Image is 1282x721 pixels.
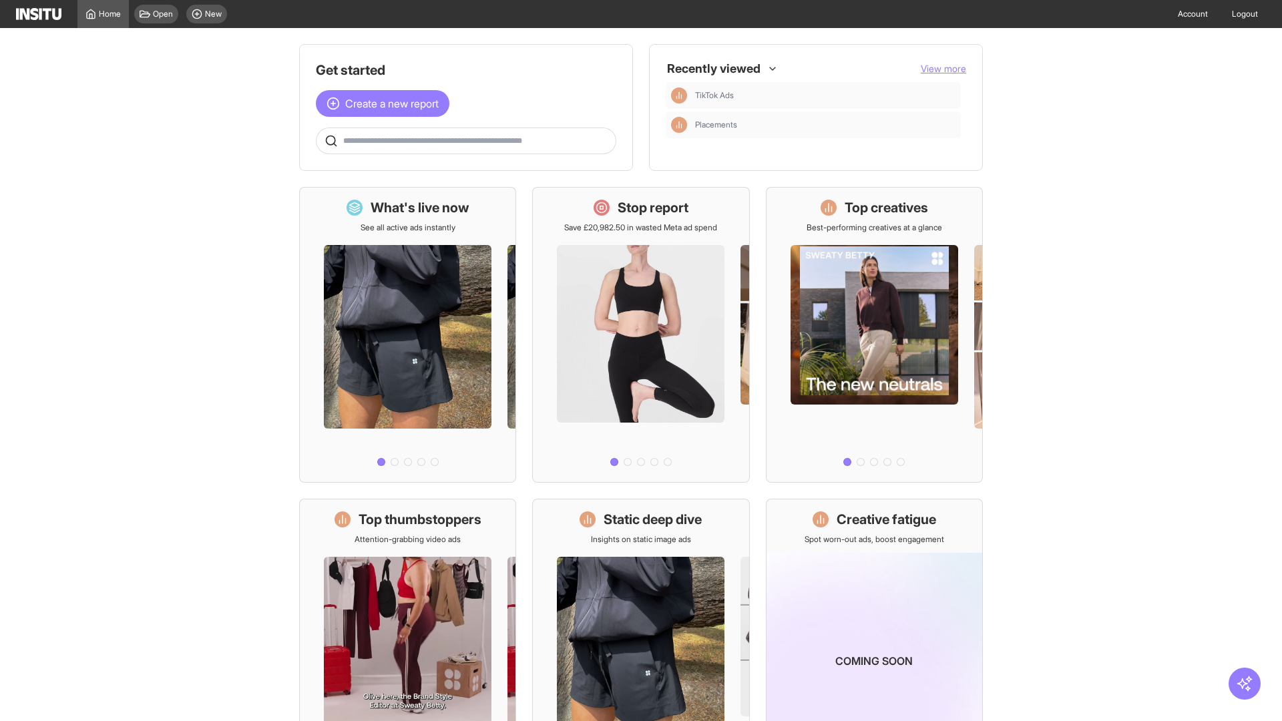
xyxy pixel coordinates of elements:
[695,90,955,101] span: TikTok Ads
[695,119,955,130] span: Placements
[671,117,687,133] div: Insights
[16,8,61,20] img: Logo
[695,90,734,101] span: TikTok Ads
[345,95,439,111] span: Create a new report
[316,90,449,117] button: Create a new report
[355,534,461,545] p: Attention-grabbing video ads
[359,510,481,529] h1: Top thumbstoppers
[299,187,516,483] a: What's live nowSee all active ads instantly
[671,87,687,103] div: Insights
[695,119,737,130] span: Placements
[604,510,702,529] h1: Static deep dive
[99,9,121,19] span: Home
[205,9,222,19] span: New
[807,222,942,233] p: Best-performing creatives at a glance
[845,198,928,217] h1: Top creatives
[766,187,983,483] a: Top creativesBest-performing creatives at a glance
[153,9,173,19] span: Open
[618,198,688,217] h1: Stop report
[316,61,616,79] h1: Get started
[371,198,469,217] h1: What's live now
[921,62,966,75] button: View more
[921,63,966,74] span: View more
[591,534,691,545] p: Insights on static image ads
[564,222,717,233] p: Save £20,982.50 in wasted Meta ad spend
[361,222,455,233] p: See all active ads instantly
[532,187,749,483] a: Stop reportSave £20,982.50 in wasted Meta ad spend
